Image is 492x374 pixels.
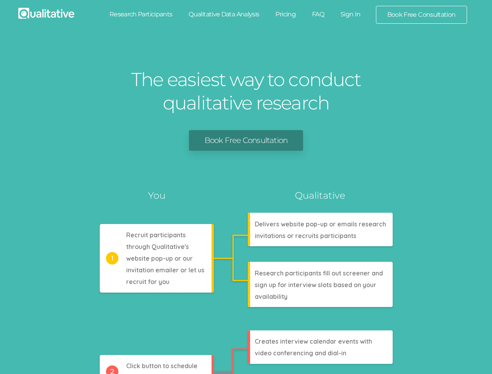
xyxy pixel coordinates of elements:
[189,130,303,151] a: Book Free Consultation
[255,293,287,300] tspan: availability
[376,6,467,23] a: Book Free Consultation
[255,337,372,345] tspan: Creates interview calendar events with
[101,6,181,23] a: Research Participants
[255,269,383,277] tspan: Research participants fill out screener and
[267,6,304,23] a: Pricing
[255,232,356,240] tspan: invitations or recruits participants
[453,337,492,374] iframe: Chat Widget
[255,349,346,357] tspan: video conferencing and dial-in
[255,220,386,228] tspan: Delivers website pop-up or emails research
[332,6,369,23] a: Sign In
[126,231,186,239] tspan: Recruit participants
[129,68,363,115] h1: The easiest way to conduct qualitative research
[148,190,166,201] tspan: You
[111,254,113,263] tspan: 1
[18,8,74,19] img: Qualitative
[126,362,198,370] tspan: Click button to schedule
[304,6,332,23] a: FAQ
[255,281,376,289] tspan: sign up for interview slots based on your
[295,190,345,201] tspan: Qualitative
[126,243,189,251] tspan: through Qualitative's
[126,266,205,274] tspan: invitation emailer or let us
[126,278,169,286] tspan: recruit for you
[180,6,267,23] a: Qualitative Data Analysis
[126,254,193,262] tspan: website pop-up or our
